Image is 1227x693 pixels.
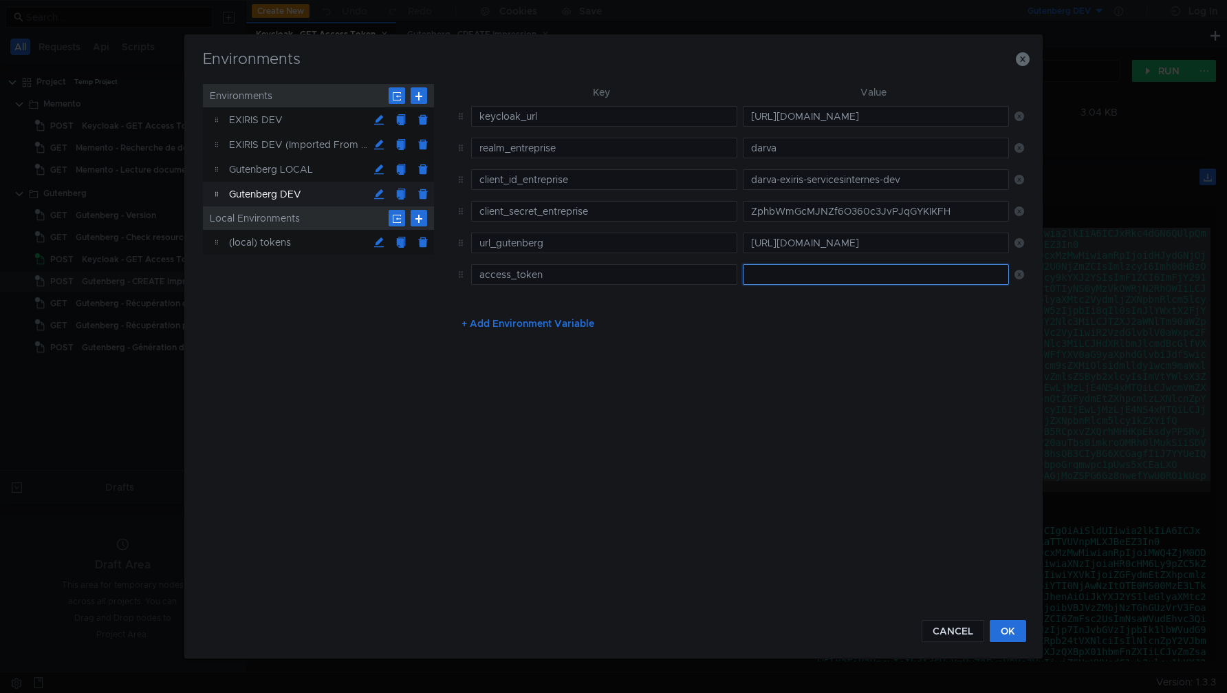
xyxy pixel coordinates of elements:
[229,230,368,255] div: (local) tokens
[229,132,368,157] div: EXIRIS DEV (Imported From Postman)
[203,84,434,107] div: Environments
[466,84,737,100] th: Key
[229,157,368,182] div: Gutenberg LOCAL
[203,206,434,230] div: Local Environments
[201,51,1027,67] h3: Environments
[737,84,1009,100] th: Value
[229,182,368,206] div: Gutenberg DEV
[229,107,368,132] div: EXIRIS DEV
